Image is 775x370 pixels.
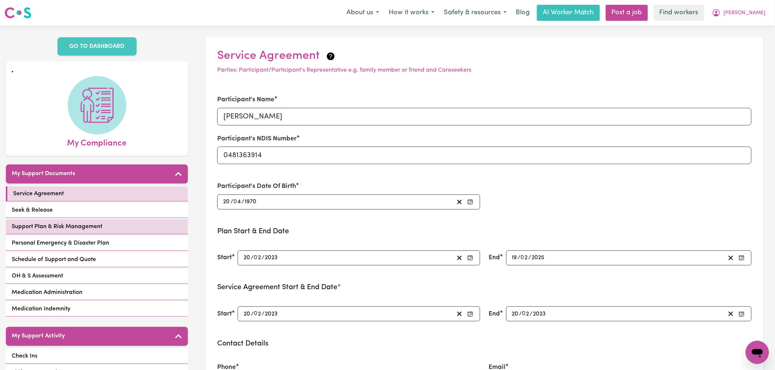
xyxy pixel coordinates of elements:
[217,49,752,63] h2: Service Agreement
[264,253,278,263] input: ----
[6,165,188,184] button: My Support Documents
[12,239,109,248] span: Personal Emergency & Disaster Plan
[12,305,70,313] span: Medication Indemnity
[529,254,531,261] span: /
[523,309,530,319] input: --
[531,253,545,263] input: ----
[251,311,254,317] span: /
[533,309,547,319] input: ----
[264,309,278,319] input: ----
[223,197,230,207] input: --
[518,254,521,261] span: /
[67,135,127,150] span: My Compliance
[6,219,188,234] a: Support Plan & Risk Management
[12,170,75,177] h5: My Support Documents
[217,182,296,191] label: Participant's Date Of Birth
[12,333,65,340] h5: My Support Activity
[12,352,37,360] span: Check Ins
[217,227,752,236] h3: Plan Start & End Date
[217,339,752,348] h3: Contact Details
[512,253,518,263] input: --
[519,311,522,317] span: /
[13,189,64,198] span: Service Agreement
[230,199,233,205] span: /
[6,269,188,284] a: OH & S Assessment
[606,5,648,21] a: Post a job
[6,327,188,346] button: My Support Activity
[262,311,264,317] span: /
[489,253,500,263] label: End
[217,283,752,292] h3: Service Agreement Start & End Date
[262,254,264,261] span: /
[6,252,188,267] a: Schedule of Support and Quote
[12,206,53,215] span: Seek & Release
[217,66,752,75] p: Parties: Participant/Participant's Representative e.g. family member or friend and Careseekers
[439,5,511,20] button: Safety & resources
[254,255,257,261] span: 0
[6,236,188,251] a: Personal Emergency & Disaster Plan
[724,9,766,17] span: [PERSON_NAME]
[654,5,704,21] a: Find workers
[746,341,769,364] iframe: Button to launch messaging window
[521,253,529,263] input: --
[254,309,262,319] input: --
[6,186,188,201] a: Service Agreement
[707,5,771,20] button: My Account
[241,199,244,205] span: /
[6,349,188,364] a: Check Ins
[12,272,63,280] span: OH & S Assessment
[12,76,182,150] a: My Compliance
[243,309,251,319] input: --
[234,197,241,207] input: --
[6,302,188,317] a: Medication Indemnity
[244,197,257,207] input: ----
[489,309,500,319] label: End
[522,311,526,317] span: 0
[58,37,137,56] a: GO TO DASHBOARD
[12,255,96,264] span: Schedule of Support and Quote
[521,255,524,261] span: 0
[12,222,102,231] span: Support Plan & Risk Management
[217,253,232,263] label: Start
[217,95,274,105] label: Participant's Name
[12,288,82,297] span: Medication Administration
[537,5,600,21] a: AI Worker Match
[6,203,188,218] a: Seek & Release
[530,311,533,317] span: /
[251,254,254,261] span: /
[254,253,262,263] input: --
[6,285,188,300] a: Medication Administration
[217,134,297,144] label: Participant's NDIS Number
[243,253,251,263] input: --
[511,5,534,21] a: Blog
[233,199,237,205] span: 0
[342,5,384,20] button: About us
[4,6,31,19] img: Careseekers logo
[384,5,439,20] button: How it works
[254,311,257,317] span: 0
[217,309,232,319] label: Start
[4,4,31,21] a: Careseekers logo
[512,309,519,319] input: --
